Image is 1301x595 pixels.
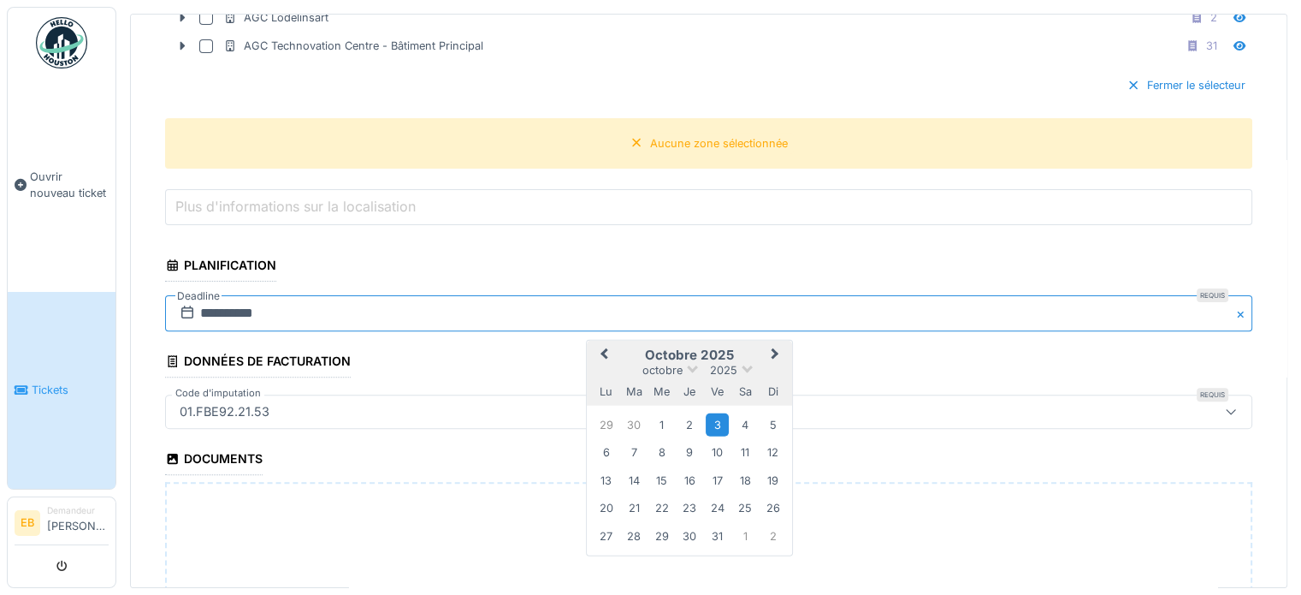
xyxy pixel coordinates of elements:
[650,468,673,491] div: Choose mercredi 15 octobre 2025
[710,364,737,377] span: 2025
[733,497,756,520] div: Choose samedi 25 octobre 2025
[36,17,87,68] img: Badge_color-CXgf-gQk.svg
[47,504,109,541] li: [PERSON_NAME]
[650,379,673,402] div: mercredi
[15,504,109,545] a: EB Demandeur[PERSON_NAME]
[761,497,784,520] div: Choose dimanche 26 octobre 2025
[30,169,109,201] span: Ouvrir nouveau ticket
[706,413,729,436] div: Choose vendredi 3 octobre 2025
[733,413,756,436] div: Choose samedi 4 octobre 2025
[761,413,784,436] div: Choose dimanche 5 octobre 2025
[623,497,646,520] div: Choose mardi 21 octobre 2025
[642,364,683,377] span: octobre
[594,497,618,520] div: Choose lundi 20 octobre 2025
[1210,9,1217,26] div: 2
[594,441,618,464] div: Choose lundi 6 octobre 2025
[761,379,784,402] div: dimanche
[175,287,222,306] label: Deadline
[594,524,618,547] div: Choose lundi 27 octobre 2025
[165,348,351,378] div: Données de facturation
[172,386,264,401] label: Code d'imputation
[623,524,646,547] div: Choose mardi 28 octobre 2025
[623,441,646,464] div: Choose mardi 7 octobre 2025
[650,524,673,547] div: Choose mercredi 29 octobre 2025
[706,379,729,402] div: vendredi
[650,497,673,520] div: Choose mercredi 22 octobre 2025
[165,253,276,282] div: Planification
[677,497,701,520] div: Choose jeudi 23 octobre 2025
[32,382,109,398] span: Tickets
[8,78,115,292] a: Ouvrir nouveau ticket
[1120,74,1252,97] div: Fermer le sélecteur
[706,524,729,547] div: Choose vendredi 31 octobre 2025
[706,441,729,464] div: Choose vendredi 10 octobre 2025
[594,379,618,402] div: lundi
[172,196,419,217] label: Plus d'informations sur la localisation
[594,413,618,436] div: Choose lundi 29 septembre 2025
[223,9,328,26] div: AGC Lodelinsart
[587,348,792,363] h2: octobre 2025
[1197,388,1228,402] div: Requis
[47,504,109,517] div: Demandeur
[650,135,788,152] div: Aucune zone sélectionnée
[15,510,40,536] li: EB
[706,497,729,520] div: Choose vendredi 24 octobre 2025
[677,413,701,436] div: Choose jeudi 2 octobre 2025
[677,379,701,402] div: jeudi
[677,441,701,464] div: Choose jeudi 9 octobre 2025
[623,468,646,491] div: Choose mardi 14 octobre 2025
[763,342,790,370] button: Next Month
[733,379,756,402] div: samedi
[173,402,276,421] div: 01.FBE92.21.53
[623,379,646,402] div: mardi
[733,524,756,547] div: Choose samedi 1 novembre 2025
[165,446,263,475] div: Documents
[761,441,784,464] div: Choose dimanche 12 octobre 2025
[677,468,701,491] div: Choose jeudi 16 octobre 2025
[650,441,673,464] div: Choose mercredi 8 octobre 2025
[8,292,115,490] a: Tickets
[761,524,784,547] div: Choose dimanche 2 novembre 2025
[733,468,756,491] div: Choose samedi 18 octobre 2025
[677,524,701,547] div: Choose jeudi 30 octobre 2025
[1233,295,1252,331] button: Close
[594,468,618,491] div: Choose lundi 13 octobre 2025
[650,413,673,436] div: Choose mercredi 1 octobre 2025
[761,468,784,491] div: Choose dimanche 19 octobre 2025
[706,468,729,491] div: Choose vendredi 17 octobre 2025
[623,413,646,436] div: Choose mardi 30 septembre 2025
[1206,38,1217,54] div: 31
[733,441,756,464] div: Choose samedi 11 octobre 2025
[592,411,786,550] div: Month octobre, 2025
[223,38,483,54] div: AGC Technovation Centre - Bâtiment Principal
[1197,289,1228,302] div: Requis
[588,342,616,370] button: Previous Month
